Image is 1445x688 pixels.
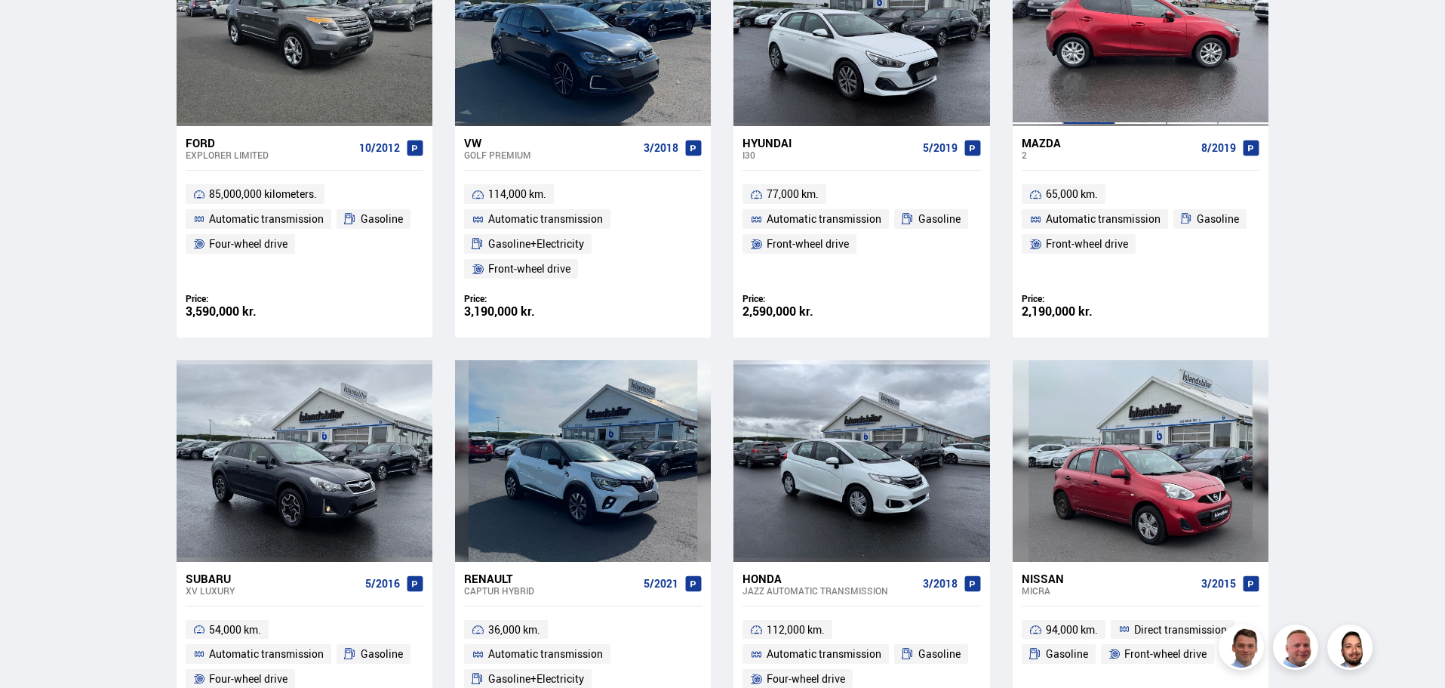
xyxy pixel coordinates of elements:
[767,211,881,226] font: Automatic transmission
[186,149,269,161] font: Explorer LIMITED
[1124,646,1207,661] font: Front-wheel drive
[186,303,257,319] font: 3,590,000 kr.
[209,646,324,661] font: Automatic transmission
[1046,187,1098,201] font: 65,000 km.
[767,622,825,637] font: 112,000 km.
[742,303,813,319] font: 2,590,000 kr.
[1022,149,1027,161] font: 2
[488,671,584,686] font: Gasoline+Electricity
[1046,646,1088,661] font: Gasoline
[186,571,231,586] font: Subaru
[186,292,208,304] font: Price:
[464,585,534,597] font: Captur HYBRID
[742,571,782,586] font: Honda
[464,149,531,161] font: Golf PREMIUM
[1197,211,1239,226] font: Gasoline
[361,646,403,661] font: Gasoline
[767,236,849,251] font: Front-wheel drive
[455,126,711,338] a: VW Golf PREMIUM 3/2018 114,000 km. Automatic transmission Gasoline+Electricity Front-wheel drive ...
[742,135,792,150] font: Hyundai
[464,571,513,586] font: Renault
[918,646,961,661] font: Gasoline
[742,292,765,304] font: Price:
[488,211,603,226] font: Automatic transmission
[742,585,888,597] font: Jazz AUTOMATIC TRANSMISSION
[359,140,400,155] font: 10/2012
[644,140,678,155] font: 3/2018
[1201,576,1236,591] font: 3/2015
[733,126,989,338] a: Hyundai i30 5/2019 77,000 km. Automatic transmission Gasoline Front-wheel drive Price: 2,590,000 kr.
[1022,135,1061,150] font: Mazda
[365,576,400,591] font: 5/2016
[488,646,603,661] font: Automatic transmission
[464,135,481,150] font: VW
[488,187,546,201] font: 114,000 km.
[488,261,570,276] font: Front-wheel drive
[209,236,287,251] font: Four-wheel drive
[209,671,287,686] font: Four-wheel drive
[1022,571,1064,586] font: Nissan
[767,671,845,686] font: Four-wheel drive
[209,622,261,637] font: 54,000 km.
[1022,292,1044,304] font: Price:
[464,292,487,304] font: Price:
[1022,303,1093,319] font: 2,190,000 kr.
[1013,126,1268,338] a: Mazda 2 8/2019 65,000 km. Automatic transmission Gasoline Front-wheel drive Price: 2,190,000 kr.
[1046,622,1098,637] font: 94,000 km.
[1330,627,1375,672] img: nhp88E3Fdnt1Opn2.png
[209,187,317,201] font: 85,000,000 kilometers.
[209,211,324,226] font: Automatic transmission
[177,126,432,338] a: Ford Explorer LIMITED 10/2012 85,000,000 kilometers. Automatic transmission Gasoline Four-wheel d...
[186,135,215,150] font: Ford
[918,211,961,226] font: Gasoline
[1275,627,1320,672] img: siFngHWaQ9KaOqBr.png
[742,149,755,161] font: i30
[1201,140,1236,155] font: 8/2019
[186,585,235,597] font: XV LUXURY
[361,211,403,226] font: Gasoline
[12,6,57,51] button: Open LiveChat chat widget
[767,646,881,661] font: Automatic transmission
[1022,585,1050,597] font: Micra
[1046,236,1128,251] font: Front-wheel drive
[488,236,584,251] font: Gasoline+Electricity
[923,576,958,591] font: 3/2018
[767,187,819,201] font: 77,000 km.
[644,576,678,591] font: 5/2021
[1221,627,1266,672] img: FbJEzSuNWCJXmdc-.webp
[464,303,535,319] font: 3,190,000 kr.
[923,140,958,155] font: 5/2019
[1134,622,1227,637] font: Direct transmission
[488,622,540,637] font: 36,000 km.
[1046,211,1161,226] font: Automatic transmission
